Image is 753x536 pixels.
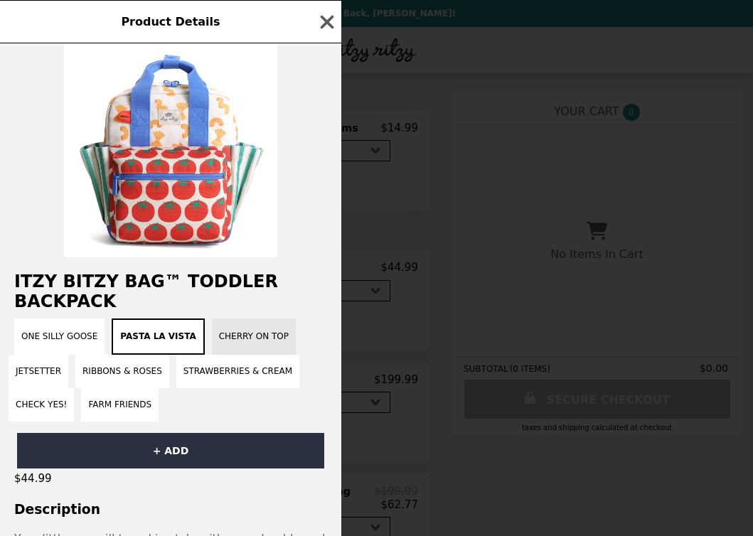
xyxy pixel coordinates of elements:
button: Pasta La Vista [112,318,204,355]
button: Ribbons & Roses [75,355,169,388]
button: Jetsetter [9,355,68,388]
button: Cherry on Top [212,318,296,355]
img: Pasta La Vista [64,44,277,257]
button: One Silly Goose [14,318,105,355]
span: Product Details [121,15,220,28]
button: Check Yes! [9,388,74,422]
button: + ADD [17,433,324,468]
button: Strawberries & Cream [176,355,299,388]
button: Farm Friends [81,388,159,422]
